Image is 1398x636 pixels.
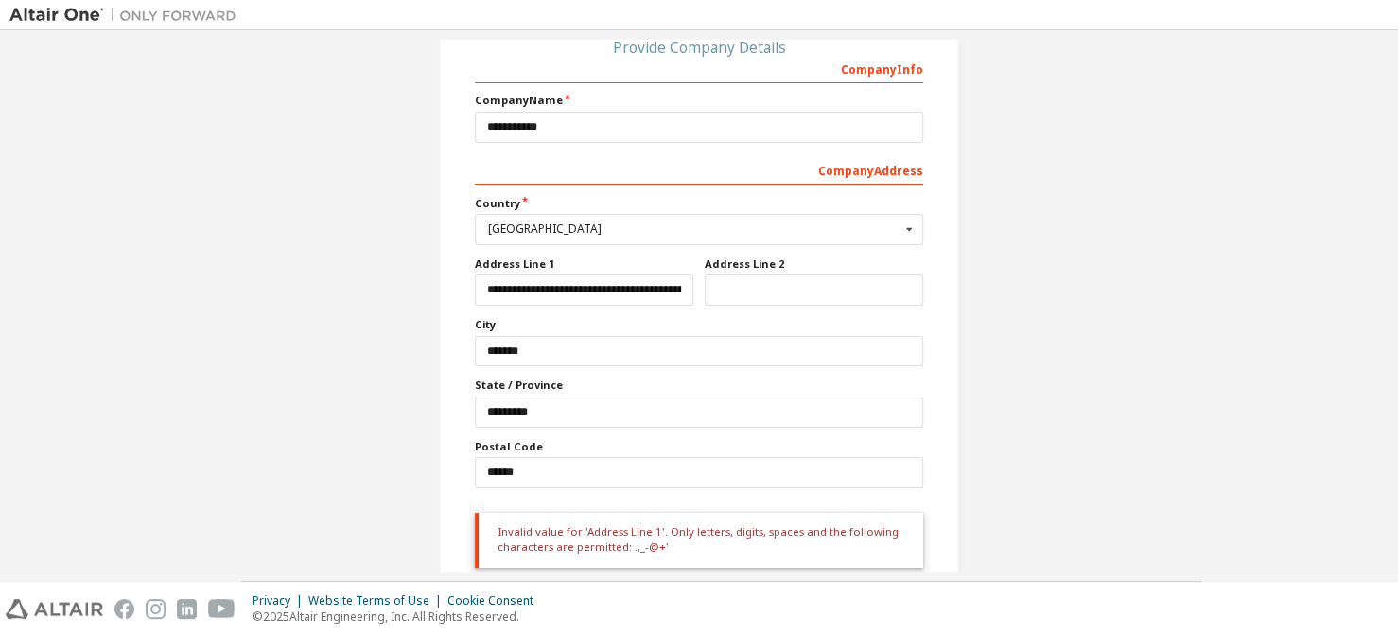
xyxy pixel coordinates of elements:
div: Invalid value for 'Address Line 1'. Only letters, digits, spaces and the following characters are... [475,513,923,569]
p: © 2025 Altair Engineering, Inc. All Rights Reserved. [253,609,545,625]
label: Address Line 2 [705,256,923,272]
img: facebook.svg [114,599,134,619]
label: Postal Code [475,439,923,454]
div: Company Info [475,53,923,83]
label: Address Line 1 [475,256,693,272]
div: Cookie Consent [447,593,545,609]
label: City [475,317,923,332]
div: Website Terms of Use [308,593,447,609]
label: State / Province [475,378,923,393]
img: Altair One [9,6,246,25]
img: youtube.svg [208,599,236,619]
div: Provide Company Details [475,42,923,53]
div: Company Address [475,154,923,185]
div: [GEOGRAPHIC_DATA] [488,223,900,235]
img: linkedin.svg [177,599,197,619]
label: Company Name [475,93,923,108]
img: altair_logo.svg [6,599,103,619]
label: Country [475,196,923,211]
img: instagram.svg [146,599,166,619]
div: Privacy [253,593,308,609]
